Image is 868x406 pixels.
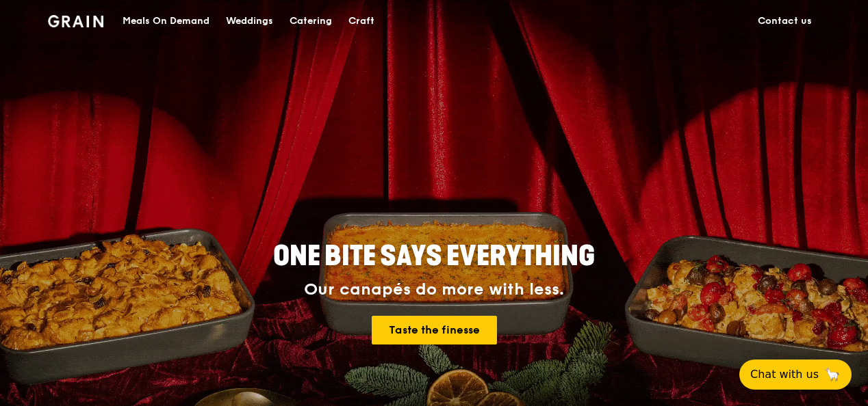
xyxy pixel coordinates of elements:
div: Meals On Demand [123,1,209,42]
div: Craft [348,1,374,42]
a: Craft [340,1,383,42]
div: Weddings [226,1,273,42]
a: Taste the finesse [372,316,497,344]
a: Contact us [750,1,820,42]
img: Grain [48,15,103,27]
span: ONE BITE SAYS EVERYTHING [273,240,595,273]
span: Chat with us [750,366,819,383]
a: Weddings [218,1,281,42]
div: Our canapés do more with less. [188,280,680,299]
a: Catering [281,1,340,42]
div: Catering [290,1,332,42]
span: 🦙 [824,366,841,383]
button: Chat with us🦙 [739,360,852,390]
